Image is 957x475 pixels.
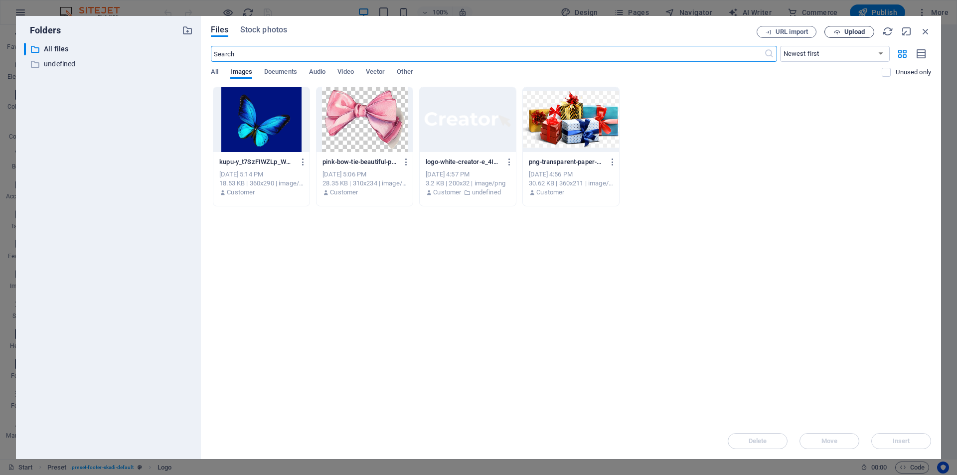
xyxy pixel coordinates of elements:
p: Displays only files that are not in use on the website. Files added during this session can still... [896,68,931,77]
div: [DATE] 5:14 PM [219,170,304,179]
i: Create new folder [182,25,193,36]
span: Stock photos [240,24,287,36]
span: Audio [309,66,325,80]
span: Documents [264,66,297,80]
p: Folders [24,24,61,37]
div: [DATE] 4:57 PM [426,170,510,179]
button: Upload [824,26,874,38]
div: [DATE] 4:56 PM [529,170,613,179]
p: png-transparent-paper-santa-claus-box-christmas-gift-gift-heap-miscellaneous-ribbon-gift-box-thum... [529,158,604,166]
span: All [211,66,218,80]
span: Video [337,66,353,80]
div: By: Customer | Folder: undefined [426,188,510,197]
span: URL import [776,29,808,35]
span: Vector [366,66,385,80]
div: [DATE] 5:06 PM [322,170,407,179]
span: Other [397,66,413,80]
div: 30.62 KB | 360x211 | image/png [529,179,613,188]
p: Customer [227,188,255,197]
span: Upload [844,29,865,35]
div: 18.53 KB | 360x290 | image/png [219,179,304,188]
p: Customer [536,188,564,197]
p: Customer [330,188,358,197]
p: Customer [433,188,461,197]
p: undefined [472,188,501,197]
p: All files [44,43,174,55]
div: 28.35 KB | 310x234 | image/jpeg [322,179,407,188]
div: 3.2 KB | 200x32 | image/png [426,179,510,188]
button: URL import [757,26,816,38]
i: Minimize [901,26,912,37]
i: Reload [882,26,893,37]
p: kupu-y_t7SzFIWZLp_WRwX9X46w.png [219,158,294,166]
span: Files [211,24,228,36]
p: logo-white-creator-e_4IyU13JjvKAlTYdGqmhg.png [426,158,500,166]
span: Images [230,66,252,80]
p: pink-bow-tie-beautiful-pink-bow-accessory-BFHmfq4d_t-8t3dRUUk7bRm_BKTyUwsiw.jpg [322,158,397,166]
div: ​ [24,43,26,55]
p: undefined [44,58,174,70]
input: Search [211,46,764,62]
i: Close [920,26,931,37]
div: undefined [24,58,193,70]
